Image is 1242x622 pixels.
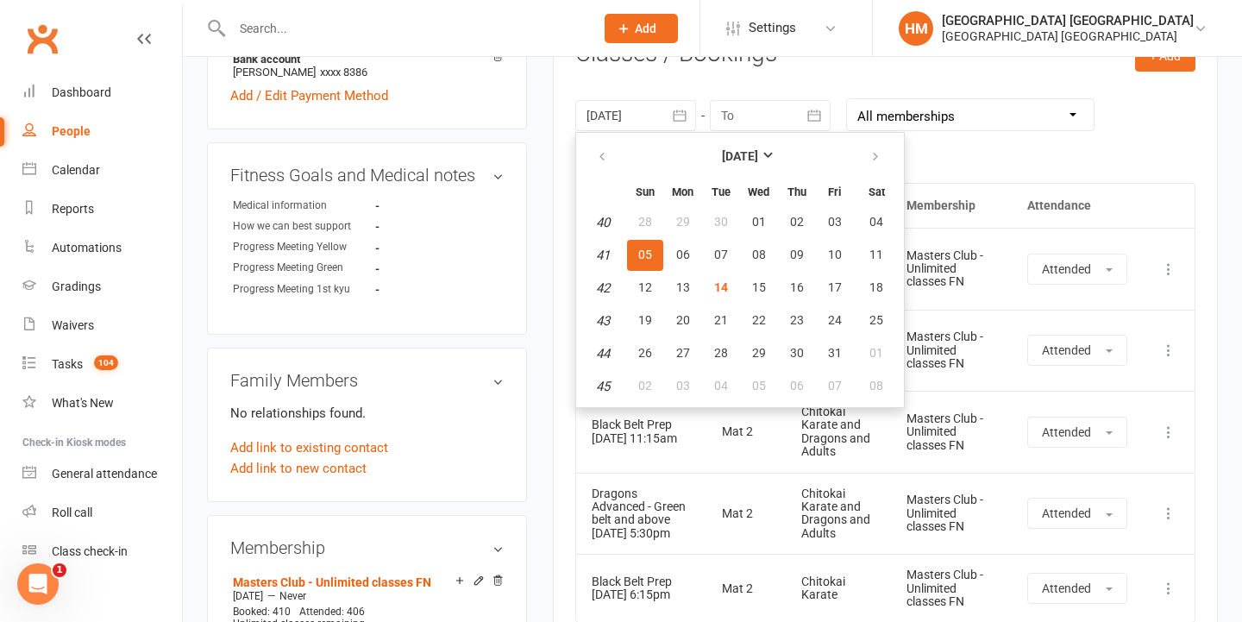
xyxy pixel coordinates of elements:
h3: Fitness Goals and Medical notes [230,166,504,185]
div: Progress Meeting Yellow [233,239,375,255]
div: Black Belt Prep [592,575,691,588]
div: Chitokai Karate and Dragons and Adults [801,405,875,459]
div: Tasks [52,357,83,371]
a: Roll call [22,493,182,532]
span: 04 [869,215,883,229]
span: 22 [752,313,766,327]
span: Attended [1042,425,1091,439]
div: General attendance [52,467,157,481]
span: Attended: 406 [299,606,365,618]
div: Masters Club - Unlimited classes FN [906,249,996,289]
a: Add link to existing contact [230,437,388,458]
span: 29 [676,215,690,229]
button: 05 [741,371,777,402]
div: — [229,589,504,603]
button: 03 [665,371,701,402]
span: 1 [53,563,66,577]
em: 42 [596,280,610,296]
button: 02 [627,371,663,402]
div: Class check-in [52,544,128,558]
span: Settings [749,9,796,47]
a: Waivers [22,306,182,345]
div: Roll call [52,506,92,519]
span: 05 [638,248,652,261]
h3: Classes / Bookings [575,41,1195,67]
span: 28 [638,215,652,229]
span: 05 [752,379,766,393]
span: 04 [714,379,728,393]
span: 18 [869,280,883,294]
span: 104 [94,355,118,370]
a: Clubworx [21,17,64,60]
button: 29 [665,207,701,238]
em: 41 [596,248,610,263]
div: Automations [52,241,122,254]
button: 03 [817,207,853,238]
small: Sunday [636,185,655,198]
button: 17 [817,273,853,304]
strong: Bank account [233,53,495,66]
span: 25 [869,313,883,327]
a: General attendance kiosk mode [22,455,182,493]
small: Wednesday [748,185,769,198]
button: 06 [779,371,815,402]
button: 18 [855,273,899,304]
button: 24 [817,305,853,336]
span: 28 [714,346,728,360]
input: Search... [227,16,582,41]
button: 02 [779,207,815,238]
em: 45 [596,379,610,394]
button: 31 [817,338,853,369]
button: 11 [855,240,899,271]
div: Black Belt Prep [592,418,691,431]
button: 23 [779,305,815,336]
span: 01 [752,215,766,229]
button: 01 [855,338,899,369]
span: 11 [869,248,883,261]
button: 30 [703,207,739,238]
button: 15 [741,273,777,304]
button: Attended [1027,573,1127,604]
span: 19 [638,313,652,327]
button: 30 [779,338,815,369]
span: 10 [828,248,842,261]
a: Class kiosk mode [22,532,182,571]
button: 26 [627,338,663,369]
button: 10 [817,240,853,271]
button: Attended [1027,335,1127,366]
button: 28 [703,338,739,369]
button: 16 [779,273,815,304]
span: 29 [752,346,766,360]
span: [DATE] [233,590,263,602]
span: Add [635,22,656,35]
a: Add / Edit Payment Method [230,85,388,106]
span: 08 [752,248,766,261]
small: Saturday [869,185,885,198]
small: Friday [828,185,841,198]
div: Masters Club - Unlimited classes FN [906,569,996,608]
a: Dashboard [22,73,182,112]
strong: - [375,262,474,275]
span: 31 [828,346,842,360]
h3: Membership [230,538,504,557]
span: 30 [790,346,804,360]
div: Waivers [52,318,94,332]
button: 29 [741,338,777,369]
div: Mat 2 [722,582,770,595]
button: 20 [665,305,701,336]
span: 07 [714,248,728,261]
div: HM [899,11,933,46]
span: 07 [828,379,842,393]
div: Chitokai Karate [801,575,875,602]
div: Progress Meeting 1st kyu [233,281,375,298]
span: 17 [828,280,842,294]
a: Tasks 104 [22,345,182,384]
button: Attended [1027,417,1127,448]
button: 12 [627,273,663,304]
button: 27 [665,338,701,369]
div: Chitokai Karate and Dragons and Adults [801,487,875,541]
button: 04 [703,371,739,402]
em: 44 [596,346,610,361]
small: Tuesday [712,185,731,198]
button: 25 [855,305,899,336]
